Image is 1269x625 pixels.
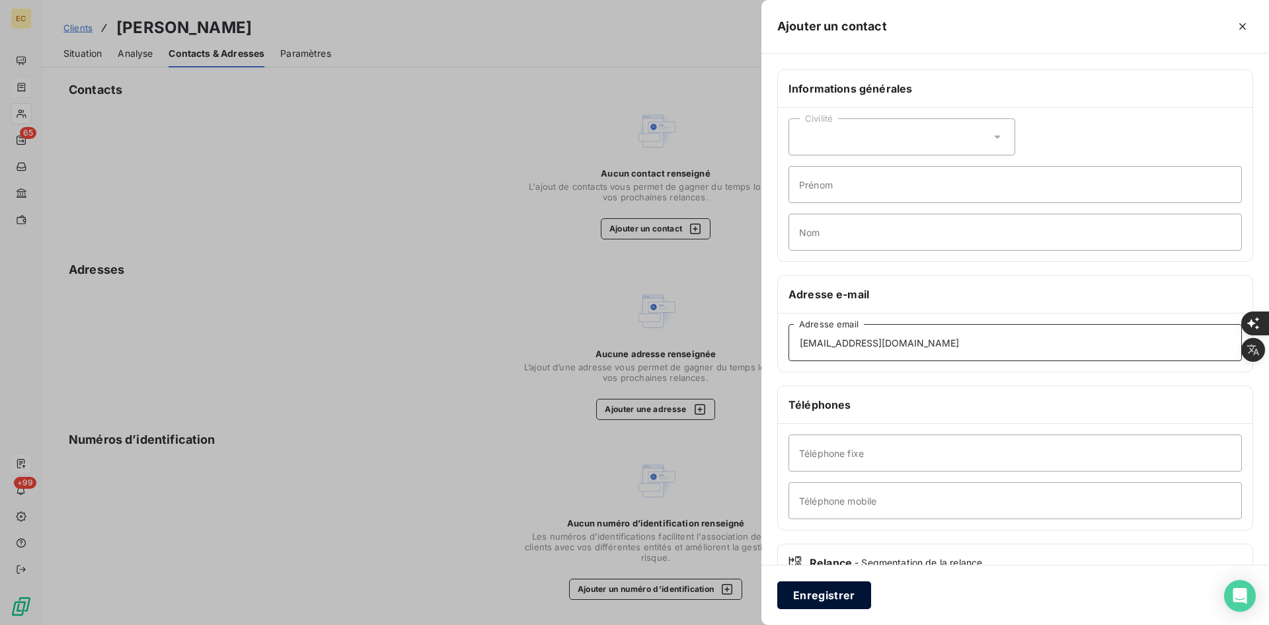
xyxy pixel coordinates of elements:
[788,555,1242,571] div: Relance
[788,81,1242,97] h6: Informations générales
[788,166,1242,203] input: placeholder
[777,17,887,36] h5: Ajouter un contact
[788,482,1242,519] input: placeholder
[1224,580,1256,612] div: Open Intercom Messenger
[788,435,1242,472] input: placeholder
[788,397,1242,413] h6: Téléphones
[788,286,1242,302] h6: Adresse e-mail
[788,214,1242,251] input: placeholder
[777,581,871,609] button: Enregistrer
[855,556,982,569] span: - Segmentation de la relance
[788,324,1242,361] input: placeholder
